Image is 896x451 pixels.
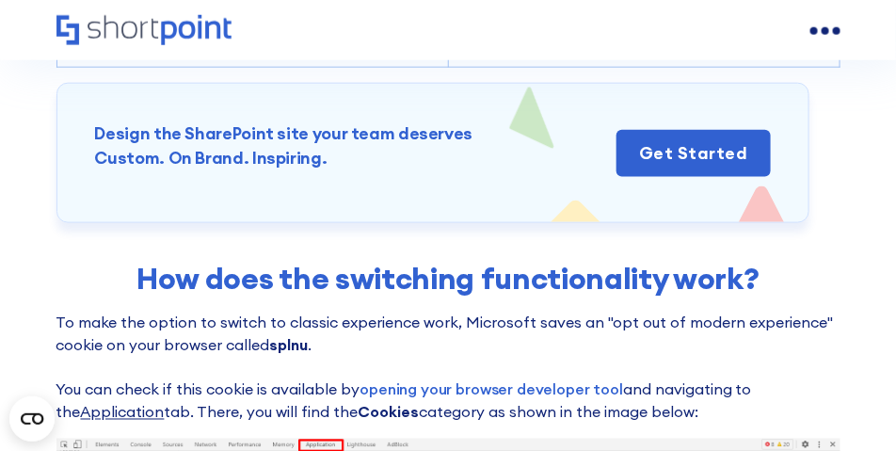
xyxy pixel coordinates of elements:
[56,311,840,424] p: To make the option to switch to classic experience work, Microsoft saves an "opt out of modern ex...
[360,380,623,399] a: opening your browser developer tool
[802,361,896,451] iframe: Chat Widget
[81,403,165,422] span: Application
[270,335,309,354] strong: splnu
[359,403,420,422] strong: Cookies
[9,396,55,442] button: Open CMP widget
[56,15,232,47] a: Home
[616,130,771,177] a: get started
[95,121,473,169] h3: Design the SharePoint site your team deserves Custom. On Brand. Inspiring.
[95,261,801,296] h2: How does the switching functionality work?
[810,16,840,46] a: open menu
